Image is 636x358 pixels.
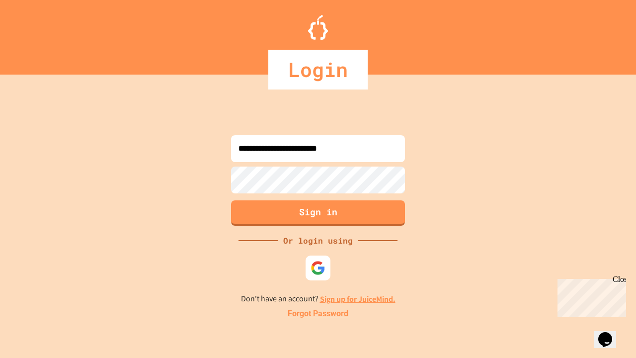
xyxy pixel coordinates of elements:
button: Sign in [231,200,405,226]
iframe: chat widget [594,318,626,348]
p: Don't have an account? [241,293,396,305]
img: Logo.svg [308,15,328,40]
div: Chat with us now!Close [4,4,69,63]
div: Or login using [278,235,358,247]
a: Forgot Password [288,308,348,320]
iframe: chat widget [554,275,626,317]
a: Sign up for JuiceMind. [320,294,396,304]
div: Login [268,50,368,89]
img: google-icon.svg [311,261,325,275]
